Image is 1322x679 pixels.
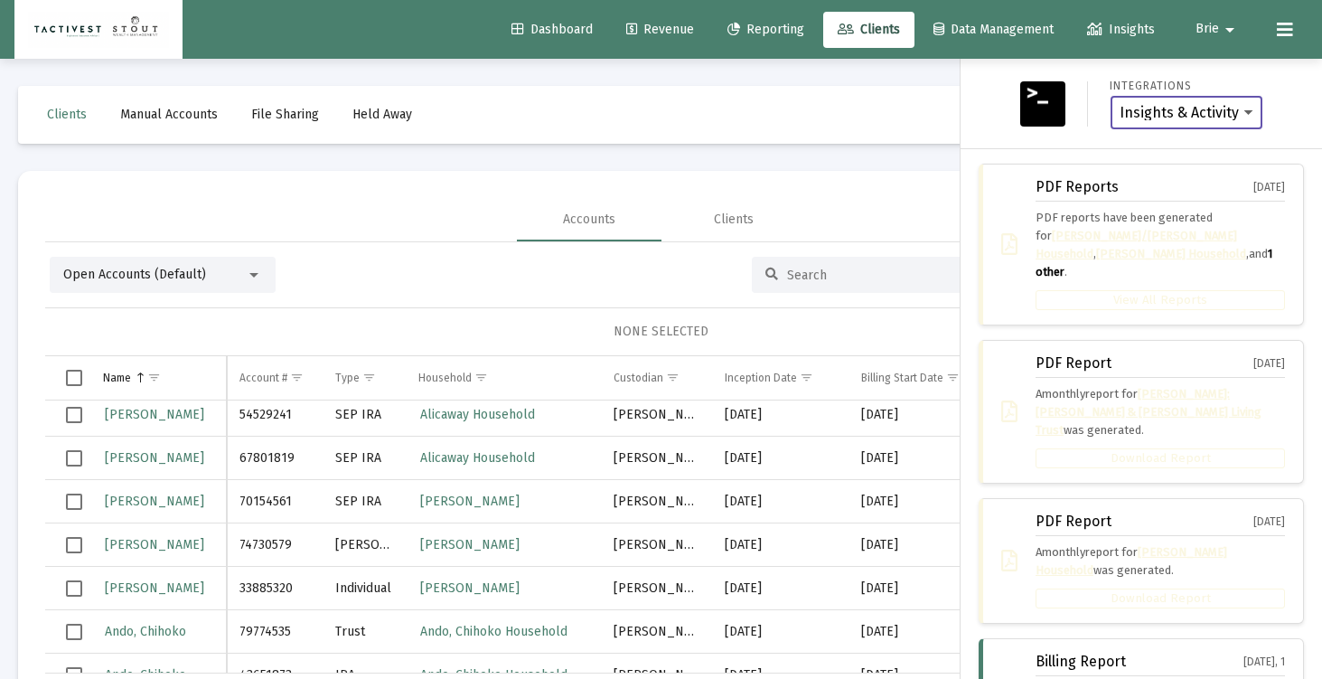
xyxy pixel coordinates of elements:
[28,12,169,48] img: Dashboard
[1219,12,1241,48] mat-icon: arrow_drop_down
[727,22,804,37] span: Reporting
[919,12,1068,48] a: Data Management
[1087,22,1155,37] span: Insights
[713,12,819,48] a: Reporting
[1195,22,1219,37] span: Brie
[933,22,1054,37] span: Data Management
[838,22,900,37] span: Clients
[1073,12,1169,48] a: Insights
[612,12,708,48] a: Revenue
[1174,11,1262,47] button: Brie
[626,22,694,37] span: Revenue
[511,22,593,37] span: Dashboard
[823,12,914,48] a: Clients
[497,12,607,48] a: Dashboard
